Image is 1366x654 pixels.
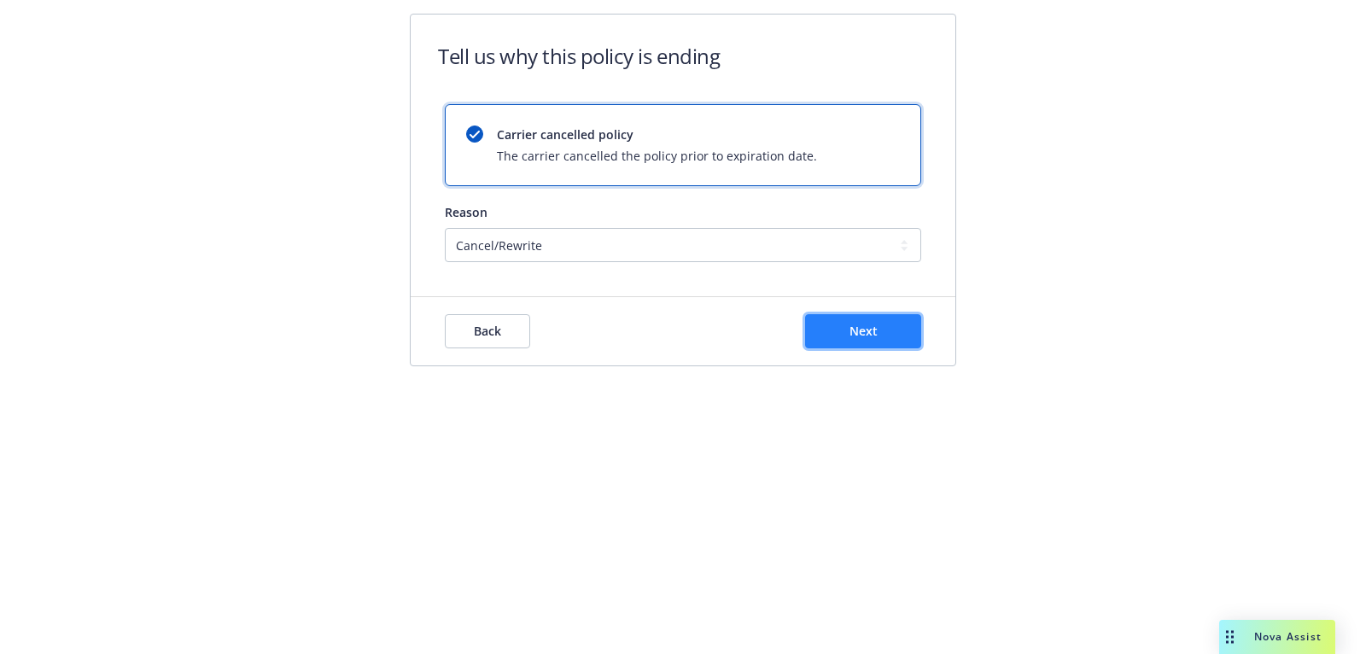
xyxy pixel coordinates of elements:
[1219,620,1240,654] div: Drag to move
[445,204,487,220] span: Reason
[805,314,921,348] button: Next
[1219,620,1335,654] button: Nova Assist
[497,147,817,165] span: The carrier cancelled the policy prior to expiration date.
[474,323,501,339] span: Back
[1254,629,1322,644] span: Nova Assist
[445,314,530,348] button: Back
[438,42,720,70] h1: Tell us why this policy is ending
[849,323,878,339] span: Next
[497,126,817,143] span: Carrier cancelled policy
